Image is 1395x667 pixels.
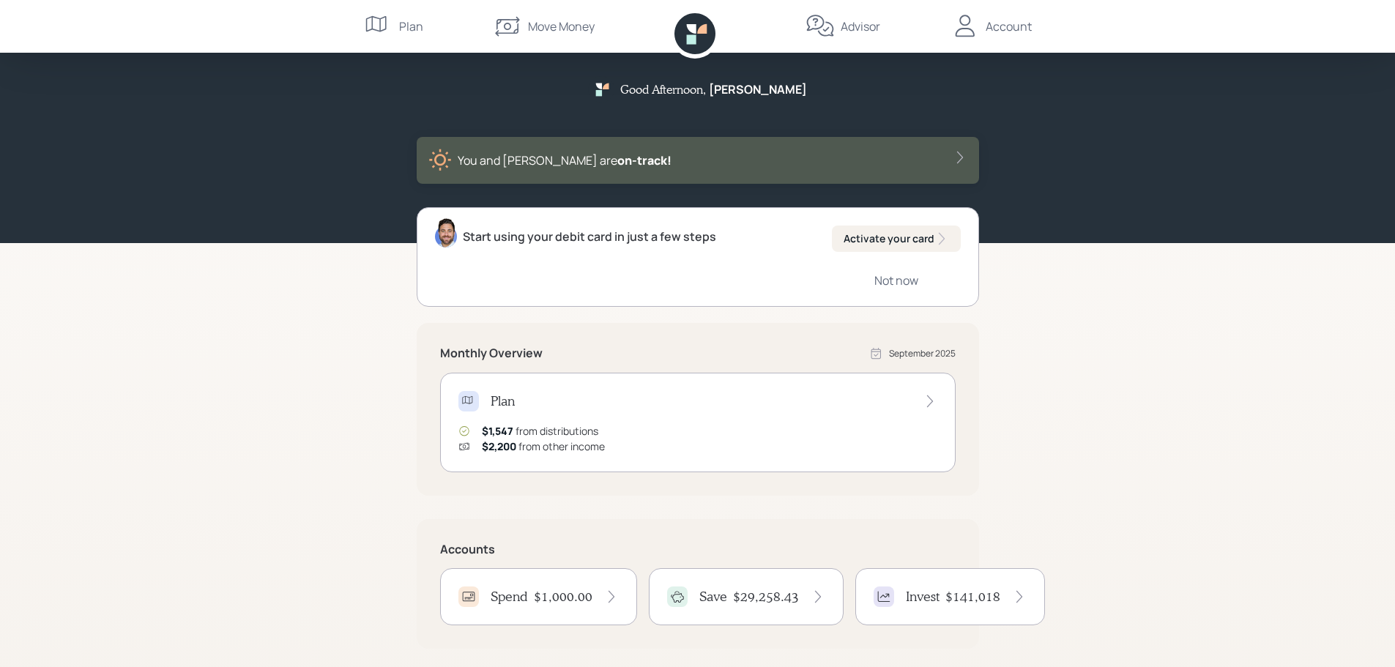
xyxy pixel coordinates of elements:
[482,423,598,439] div: from distributions
[435,218,457,247] img: michael-russo-headshot.png
[945,589,1000,605] h4: $141,018
[440,543,956,556] h5: Accounts
[832,226,961,252] button: Activate your card
[458,152,672,169] div: You and [PERSON_NAME] are
[428,149,452,172] img: sunny-XHVQM73Q.digested.png
[620,82,706,96] h5: Good Afternoon ,
[528,18,595,35] div: Move Money
[699,589,727,605] h4: Save
[874,272,918,288] div: Not now
[733,589,799,605] h4: $29,258.43
[463,228,716,245] div: Start using your debit card in just a few steps
[617,152,672,168] span: on‑track!
[841,18,880,35] div: Advisor
[399,18,423,35] div: Plan
[491,589,528,605] h4: Spend
[440,346,543,360] h5: Monthly Overview
[482,439,605,454] div: from other income
[844,231,949,246] div: Activate your card
[482,424,513,438] span: $1,547
[889,347,956,360] div: September 2025
[986,18,1032,35] div: Account
[906,589,940,605] h4: Invest
[491,393,515,409] h4: Plan
[709,83,807,97] h5: [PERSON_NAME]
[482,439,516,453] span: $2,200
[534,589,592,605] h4: $1,000.00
